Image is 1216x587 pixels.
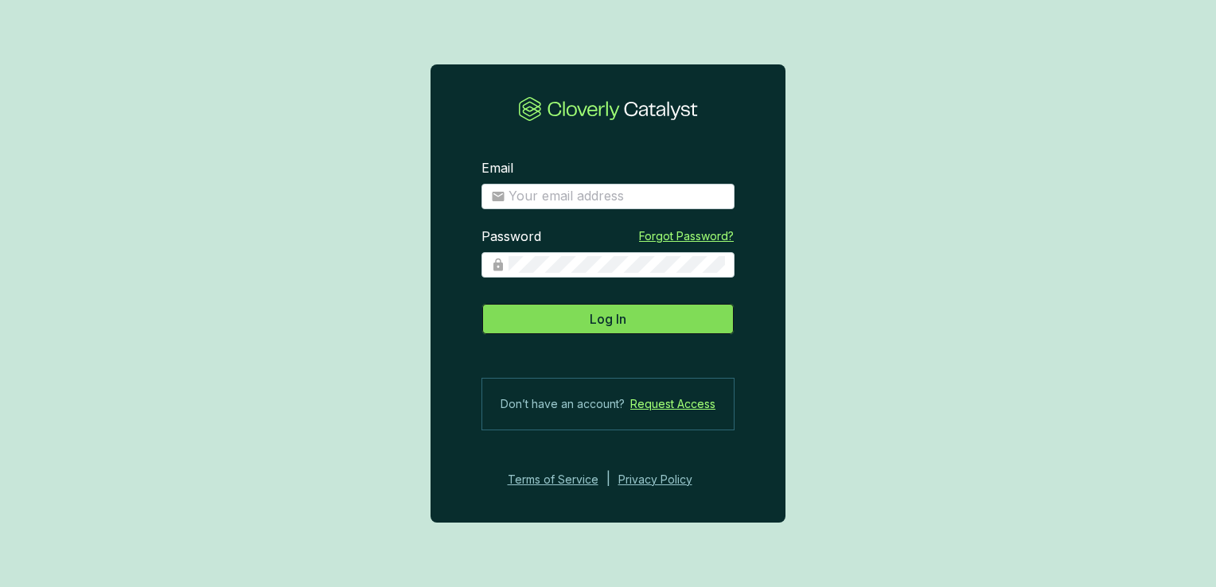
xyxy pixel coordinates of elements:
[590,309,626,328] span: Log In
[501,395,625,414] span: Don’t have an account?
[639,228,734,244] a: Forgot Password?
[481,228,541,246] label: Password
[606,470,610,489] div: |
[481,303,735,335] button: Log In
[509,188,725,205] input: Email
[481,160,513,177] label: Email
[503,470,598,489] a: Terms of Service
[630,395,715,414] a: Request Access
[509,256,725,274] input: Password
[618,470,714,489] a: Privacy Policy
